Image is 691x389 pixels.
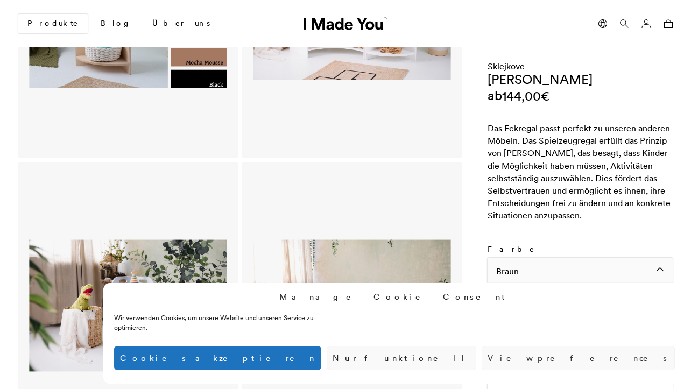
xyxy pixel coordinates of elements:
button: Nur funktionell [327,346,476,370]
div: Das Eckregal passt perfekt zu unseren anderen Möbeln. Das Spielzeugregal erfüllt das Prinzip von ... [488,122,673,222]
div: Braun [488,258,673,284]
bdi: 144,00 [502,88,549,104]
label: Farbe [488,244,673,255]
div: Manage Cookie Consent [279,291,510,302]
a: Produkte [18,14,88,33]
button: Cookies akzeptieren [114,346,321,370]
a: Über uns [144,15,218,33]
div: ab [488,87,549,105]
a: Sklejkove [488,61,525,72]
div: Wir verwenden Cookies, um unsere Website und unseren Service zu optimieren. [114,313,348,333]
a: Blog [92,15,139,33]
span: € [541,88,549,104]
h1: [PERSON_NAME] [488,72,593,87]
button: View preferences [482,346,675,370]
